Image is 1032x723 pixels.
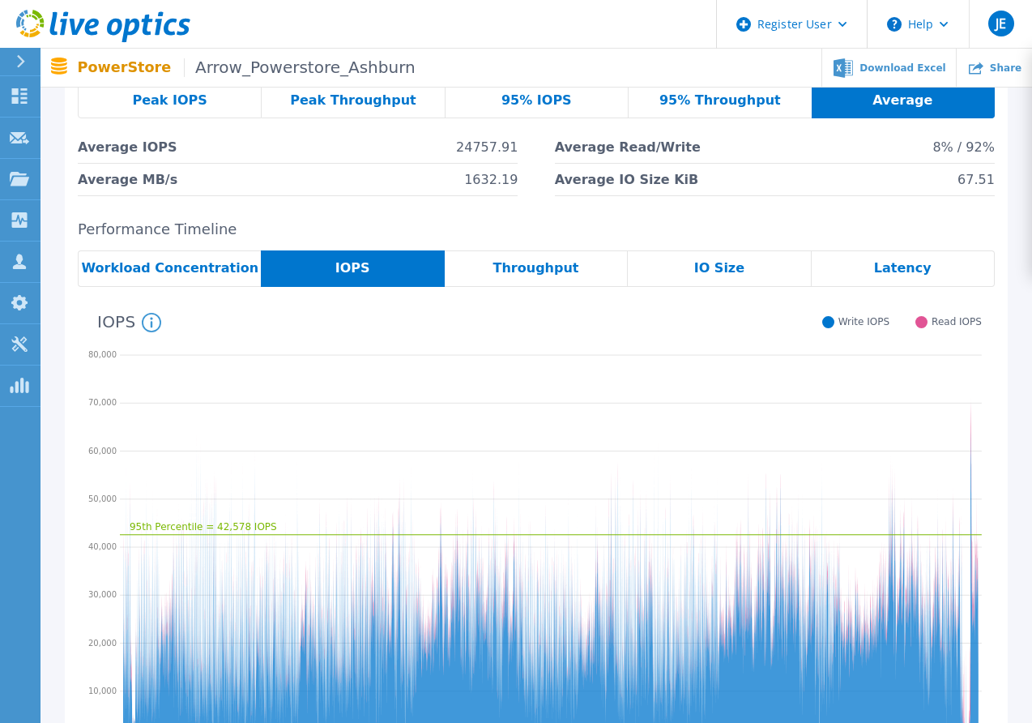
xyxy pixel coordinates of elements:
[464,164,518,195] span: 1632.19
[97,313,161,332] h4: IOPS
[493,262,579,275] span: Throughput
[555,164,699,195] span: Average IO Size KiB
[88,542,117,551] text: 40,000
[88,494,117,503] text: 50,000
[290,94,416,107] span: Peak Throughput
[501,94,572,107] span: 95% IOPS
[990,63,1021,73] span: Share
[838,316,889,328] span: Write IOPS
[555,131,701,163] span: Average Read/Write
[456,131,518,163] span: 24757.91
[872,94,932,107] span: Average
[874,262,932,275] span: Latency
[335,262,370,275] span: IOPS
[78,164,177,195] span: Average MB/s
[88,590,117,599] text: 30,000
[659,94,781,107] span: 95% Throughput
[78,58,416,77] p: PowerStore
[859,63,945,73] span: Download Excel
[78,221,995,238] h2: Performance Timeline
[88,446,117,455] text: 60,000
[996,17,1006,30] span: JE
[932,131,995,163] span: 8% / 92%
[88,638,117,647] text: 20,000
[132,94,207,107] span: Peak IOPS
[184,58,415,77] span: Arrow_Powerstore_Ashburn
[88,350,117,359] text: 80,000
[694,262,744,275] span: IO Size
[932,316,982,328] span: Read IOPS
[88,398,117,407] text: 70,000
[81,262,258,275] span: Workload Concentration
[88,686,117,695] text: 10,000
[130,520,277,532] text: 95th Percentile = 42,578 IOPS
[78,131,177,163] span: Average IOPS
[957,164,995,195] span: 67.51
